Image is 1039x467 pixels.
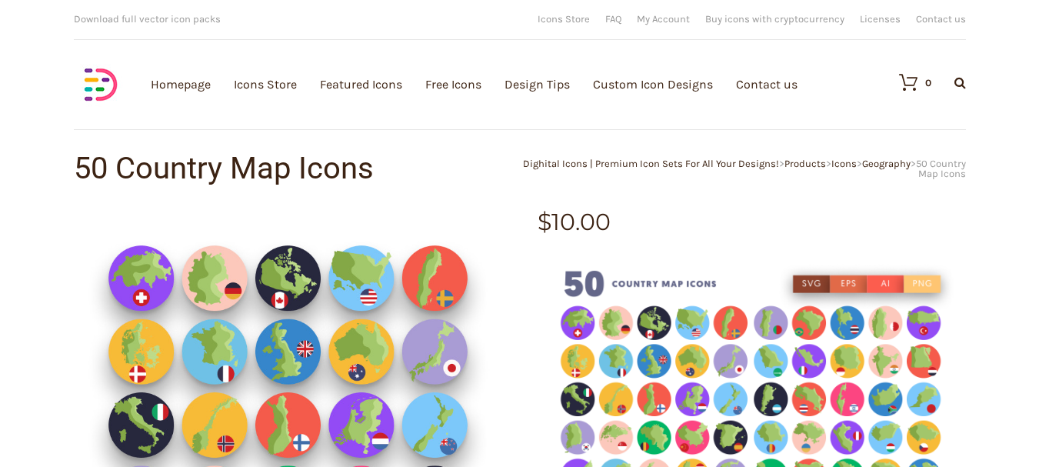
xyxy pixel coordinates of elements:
[831,158,857,169] a: Icons
[74,153,520,184] h1: 50 Country Map Icons
[637,14,690,24] a: My Account
[784,158,826,169] a: Products
[605,14,621,24] a: FAQ
[523,158,779,169] a: Dighital Icons | Premium Icon Sets For All Your Designs!
[860,14,901,24] a: Licenses
[916,158,966,179] span: 50 Country Map Icons
[884,73,931,92] a: 0
[705,14,844,24] a: Buy icons with cryptocurrency
[916,14,966,24] a: Contact us
[862,158,911,169] a: Geography
[538,208,611,236] bdi: 10.00
[925,78,931,88] div: 0
[538,14,590,24] a: Icons Store
[538,208,551,236] span: $
[74,13,221,25] span: Download full vector icon packs
[520,158,966,178] div: > > > >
